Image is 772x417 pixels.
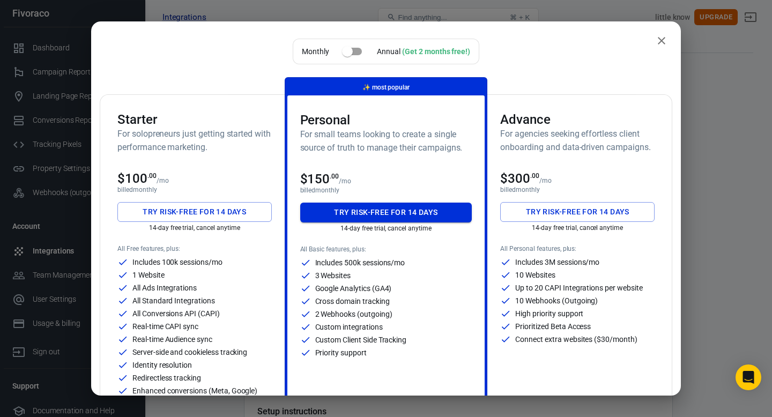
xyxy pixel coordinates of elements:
p: Enhanced conversions (Meta, Google) [132,387,257,394]
button: Try risk-free for 14 days [300,203,472,222]
p: most popular [362,82,410,93]
div: (Get 2 months free!) [402,47,470,56]
sup: .00 [330,173,339,180]
p: Server-side and cookieless tracking [132,348,247,356]
p: Real-time CAPI sync [132,323,198,330]
p: Includes 100k sessions/mo [132,258,222,266]
p: Includes 3M sessions/mo [515,258,599,266]
p: High priority support [515,310,583,317]
div: Annual [377,46,470,57]
p: Prioritized Beta Access [515,323,591,330]
p: Custom integrations [315,323,383,331]
p: Identity resolution [132,361,192,369]
span: $150 [300,172,339,187]
p: billed monthly [300,187,472,194]
h6: For agencies seeking effortless client onboarding and data-driven campaigns. [500,127,655,154]
p: 10 Websites [515,271,555,279]
div: Open Intercom Messenger [736,364,761,390]
p: Cross domain tracking [315,297,390,305]
p: 14-day free trial, cancel anytime [500,224,655,232]
p: 3 Websites [315,272,351,279]
p: Google Analytics (GA4) [315,285,392,292]
p: 2 Webhooks (outgoing) [315,310,392,318]
button: Try risk-free for 14 days [117,202,272,222]
p: billed monthly [500,186,655,193]
p: 14-day free trial, cancel anytime [117,224,272,232]
button: Try risk-free for 14 days [500,202,655,222]
p: Connect extra websites ($30/month) [515,336,637,343]
h3: Advance [500,112,655,127]
p: All Personal features, plus: [500,245,655,252]
h3: Starter [117,112,272,127]
p: All Conversions API (CAPI) [132,310,220,317]
p: All Ads Integrations [132,284,197,292]
p: 1 Website [132,271,165,279]
p: Includes 500k sessions/mo [315,259,405,266]
h6: For small teams looking to create a single source of truth to manage their campaigns. [300,128,472,154]
p: All Standard Integrations [132,297,215,304]
p: billed monthly [117,186,272,193]
sup: .00 [147,172,157,180]
p: All Free features, plus: [117,245,272,252]
h3: Personal [300,113,472,128]
p: 14-day free trial, cancel anytime [300,225,472,232]
p: /mo [157,177,169,184]
p: Priority support [315,349,367,356]
span: magic [362,84,370,91]
p: Real-time Audience sync [132,336,212,343]
button: close [651,30,672,51]
p: /mo [339,177,351,185]
p: Up to 20 CAPI Integrations per website [515,284,642,292]
p: Custom Client Side Tracking [315,336,407,344]
span: $100 [117,171,157,186]
span: $300 [500,171,539,186]
p: /mo [539,177,552,184]
sup: .00 [530,172,539,180]
h6: For solopreneurs just getting started with performance marketing. [117,127,272,154]
p: Monthly [302,46,329,57]
p: Redirectless tracking [132,374,201,382]
p: 10 Webhooks (Outgoing) [515,297,598,304]
p: All Basic features, plus: [300,245,472,253]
